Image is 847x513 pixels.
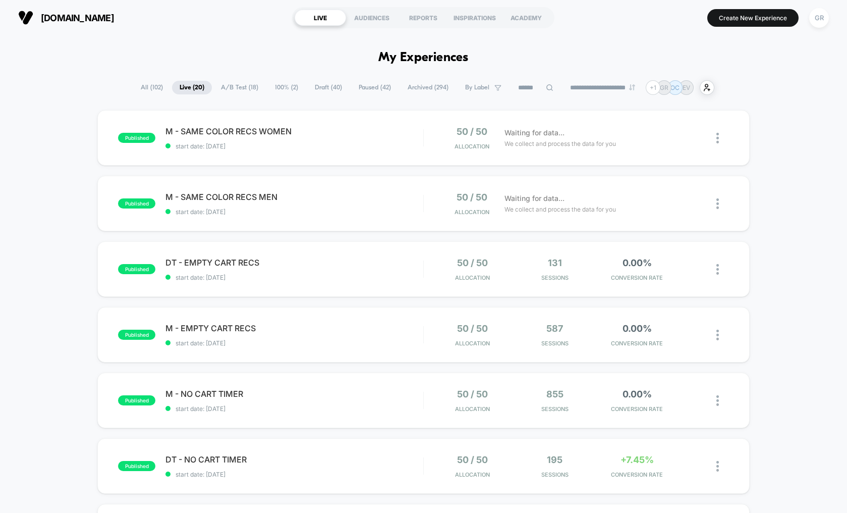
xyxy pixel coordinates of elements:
span: By Label [465,84,489,91]
span: 855 [546,389,563,399]
span: start date: [DATE] [165,405,423,413]
div: AUDIENCES [346,10,398,26]
h1: My Experiences [378,50,469,65]
span: Allocation [455,143,489,150]
button: Create New Experience [707,9,799,27]
span: Allocation [455,471,490,478]
p: GR [660,84,668,91]
img: close [716,395,719,406]
span: 0.00% [623,323,652,334]
span: Archived ( 294 ) [400,81,456,94]
span: A/B Test ( 18 ) [213,81,266,94]
img: Visually logo [18,10,33,25]
div: GR [809,8,829,28]
div: REPORTS [398,10,449,26]
span: CONVERSION RATE [598,340,675,347]
span: 0.00% [623,258,652,268]
span: Waiting for data... [504,193,564,204]
span: +7.45% [620,454,654,465]
img: end [629,84,635,90]
span: All ( 102 ) [133,81,171,94]
span: 50 / 50 [457,192,487,202]
span: We collect and process the data for you [504,204,616,214]
span: 0.00% [623,389,652,399]
span: Allocation [455,274,490,281]
img: close [716,461,719,472]
span: We collect and process the data for you [504,139,616,148]
span: Sessions [516,405,593,413]
span: Draft ( 40 ) [307,81,350,94]
div: LIVE [295,10,346,26]
span: published [118,461,155,471]
button: GR [806,8,832,28]
span: Waiting for data... [504,127,564,138]
span: M - EMPTY CART RECS [165,323,423,333]
span: start date: [DATE] [165,274,423,281]
span: published [118,198,155,209]
span: CONVERSION RATE [598,471,675,478]
span: Sessions [516,340,593,347]
span: DT - EMPTY CART RECS [165,258,423,268]
span: 50 / 50 [457,454,488,465]
span: M - SAME COLOR RECS MEN [165,192,423,202]
span: Paused ( 42 ) [351,81,399,94]
p: OC [670,84,680,91]
span: Allocation [455,209,489,216]
span: start date: [DATE] [165,142,423,150]
div: INSPIRATIONS [449,10,500,26]
span: 50 / 50 [457,126,487,137]
span: M - NO CART TIMER [165,389,423,399]
span: start date: [DATE] [165,339,423,347]
div: ACADEMY [500,10,552,26]
span: start date: [DATE] [165,471,423,478]
button: [DOMAIN_NAME] [15,10,117,26]
span: CONVERSION RATE [598,405,675,413]
span: CONVERSION RATE [598,274,675,281]
span: published [118,330,155,340]
span: 587 [546,323,563,334]
span: 131 [548,258,562,268]
span: start date: [DATE] [165,208,423,216]
span: published [118,395,155,405]
span: 100% ( 2 ) [267,81,306,94]
span: M - SAME COLOR RECS WOMEN [165,126,423,136]
span: Allocation [455,405,490,413]
span: [DOMAIN_NAME] [41,13,114,23]
span: 195 [547,454,562,465]
p: EV [683,84,690,91]
span: published [118,264,155,274]
span: 50 / 50 [457,258,488,268]
span: Sessions [516,274,593,281]
img: close [716,133,719,143]
span: Sessions [516,471,593,478]
img: close [716,264,719,275]
span: DT - NO CART TIMER [165,454,423,465]
span: Live ( 20 ) [172,81,212,94]
span: Allocation [455,340,490,347]
span: 50 / 50 [457,323,488,334]
img: close [716,330,719,340]
div: + 1 [646,80,660,95]
span: 50 / 50 [457,389,488,399]
span: published [118,133,155,143]
img: close [716,198,719,209]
